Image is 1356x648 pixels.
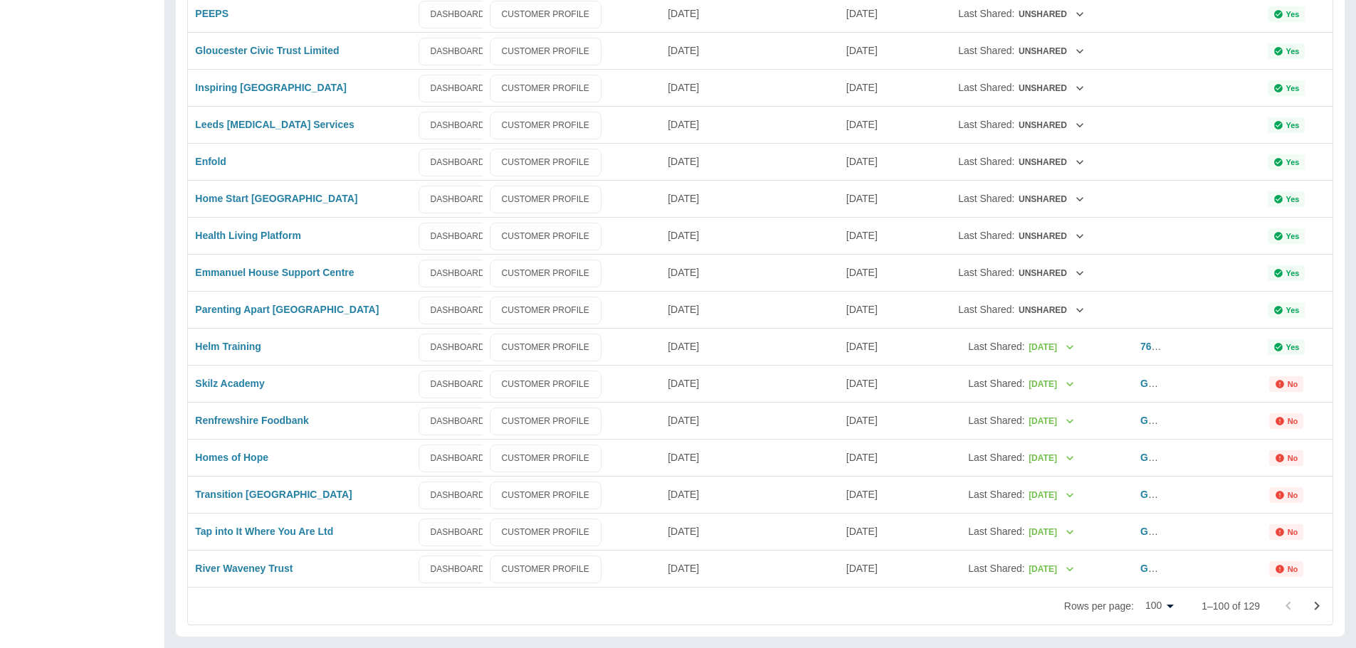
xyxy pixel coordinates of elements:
a: CUSTOMER PROFILE [490,149,601,176]
a: DASHBOARD [419,75,497,102]
div: 21 Nov 2024 [839,69,910,106]
div: Last Shared: [918,218,1126,254]
div: Last Shared: [918,366,1126,402]
a: CUSTOMER PROFILE [490,445,601,472]
p: Yes [1286,121,1300,129]
button: [DATE] [1028,558,1076,580]
a: DASHBOARD [419,519,497,546]
a: GO706036 [1140,526,1189,537]
button: [DATE] [1028,373,1076,395]
p: No [1288,454,1298,462]
p: No [1288,417,1298,425]
div: 24 Jul 2025 [839,32,910,69]
button: Unshared [1017,4,1085,26]
a: CUSTOMER PROFILE [490,334,601,361]
button: Unshared [1017,41,1085,63]
a: Enfold [195,156,226,167]
div: 04 Dec 2024 [839,217,910,254]
div: 04 Aug 2025 [661,291,839,328]
a: DASHBOARD [419,408,497,435]
div: Last Shared: [918,440,1126,476]
div: 31 Jul 2025 [839,365,910,402]
div: Last Shared: [918,292,1126,328]
div: Last Shared: [918,477,1126,513]
div: 04 Aug 2025 [661,513,839,550]
div: 04 Aug 2025 [661,180,839,217]
div: 04 Aug 2025 [661,143,839,180]
div: Last Shared: [918,255,1126,291]
p: Yes [1286,195,1300,203]
a: 768405 [1140,341,1174,352]
div: 04 Aug 2025 [661,550,839,587]
a: Renfrewshire Foodbank [195,415,308,426]
a: DASHBOARD [419,297,497,324]
div: 02 Aug 2024 [839,254,910,291]
button: Unshared [1017,78,1085,100]
p: Rows per page: [1064,599,1134,613]
a: CUSTOMER PROFILE [490,371,601,398]
div: 04 Aug 2025 [661,439,839,476]
button: Unshared [1017,262,1085,285]
a: PEEPS [195,8,228,19]
button: [DATE] [1028,336,1076,358]
div: Not all required reports for this customer were uploaded for the latest usage month. [1269,524,1304,540]
a: DASHBOARD [419,482,497,509]
a: DASHBOARD [419,112,497,139]
p: Yes [1286,269,1300,277]
div: 31 Jul 2025 [839,476,910,513]
a: CUSTOMER PROFILE [490,297,601,324]
button: Unshared [1017,299,1085,322]
a: Inspiring [GEOGRAPHIC_DATA] [195,82,347,93]
div: Last Shared: [918,33,1126,69]
p: 1–100 of 129 [1202,599,1260,613]
a: Helm Training [195,341,261,352]
div: Not all required reports for this customer were uploaded for the latest usage month. [1269,376,1304,392]
button: [DATE] [1028,447,1076,469]
a: GO706037 [1140,489,1189,500]
a: CUSTOMER PROFILE [490,408,601,435]
div: Not all required reports for this customer were uploaded for the latest usage month. [1269,450,1304,466]
div: Last Shared: [918,514,1126,550]
a: CUSTOMER PROFILE [490,112,601,139]
a: CUSTOMER PROFILE [490,556,601,583]
div: 02 Nov 2024 [839,106,910,143]
a: GO706024 [1140,563,1189,574]
a: DASHBOARD [419,186,497,213]
a: CUSTOMER PROFILE [490,260,601,287]
div: Last Shared: [918,403,1126,439]
a: Health Living Platform [195,230,301,241]
a: CUSTOMER PROFILE [490,519,601,546]
div: 30 Jul 2025 [839,328,910,365]
a: Tap into It Where You Are Ltd [195,526,333,537]
div: Last Shared: [918,144,1126,180]
a: DASHBOARD [419,334,497,361]
button: [DATE] [1028,484,1076,506]
button: [DATE] [1028,410,1076,432]
div: 05 Jul 2024 [839,291,910,328]
a: DASHBOARD [419,1,497,28]
div: Not all required reports for this customer were uploaded for the latest usage month. [1269,487,1304,503]
div: Last Shared: [918,181,1126,217]
div: 31 Jul 2025 [839,513,910,550]
a: DASHBOARD [419,38,497,65]
button: Unshared [1017,225,1085,248]
div: Last Shared: [918,329,1126,365]
a: DASHBOARD [419,149,497,176]
a: Leeds [MEDICAL_DATA] Services [195,119,354,130]
div: Not all required reports for this customer were uploaded for the latest usage month. [1269,413,1304,429]
a: DASHBOARD [419,260,497,287]
a: CUSTOMER PROFILE [490,223,601,250]
div: 04 Aug 2025 [661,254,839,291]
div: 04 Aug 2025 [661,402,839,439]
div: Last Shared: [918,107,1126,143]
div: 02 Oct 2024 [839,180,910,217]
p: Yes [1286,306,1300,314]
button: Unshared [1017,152,1085,174]
a: River Waveney Trust [195,563,293,574]
p: No [1288,565,1298,573]
div: 25 Jul 2025 [839,143,910,180]
p: Yes [1286,84,1300,92]
div: Last Shared: [918,551,1126,587]
button: Go to next page [1303,592,1331,620]
a: CUSTOMER PROFILE [490,186,601,213]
